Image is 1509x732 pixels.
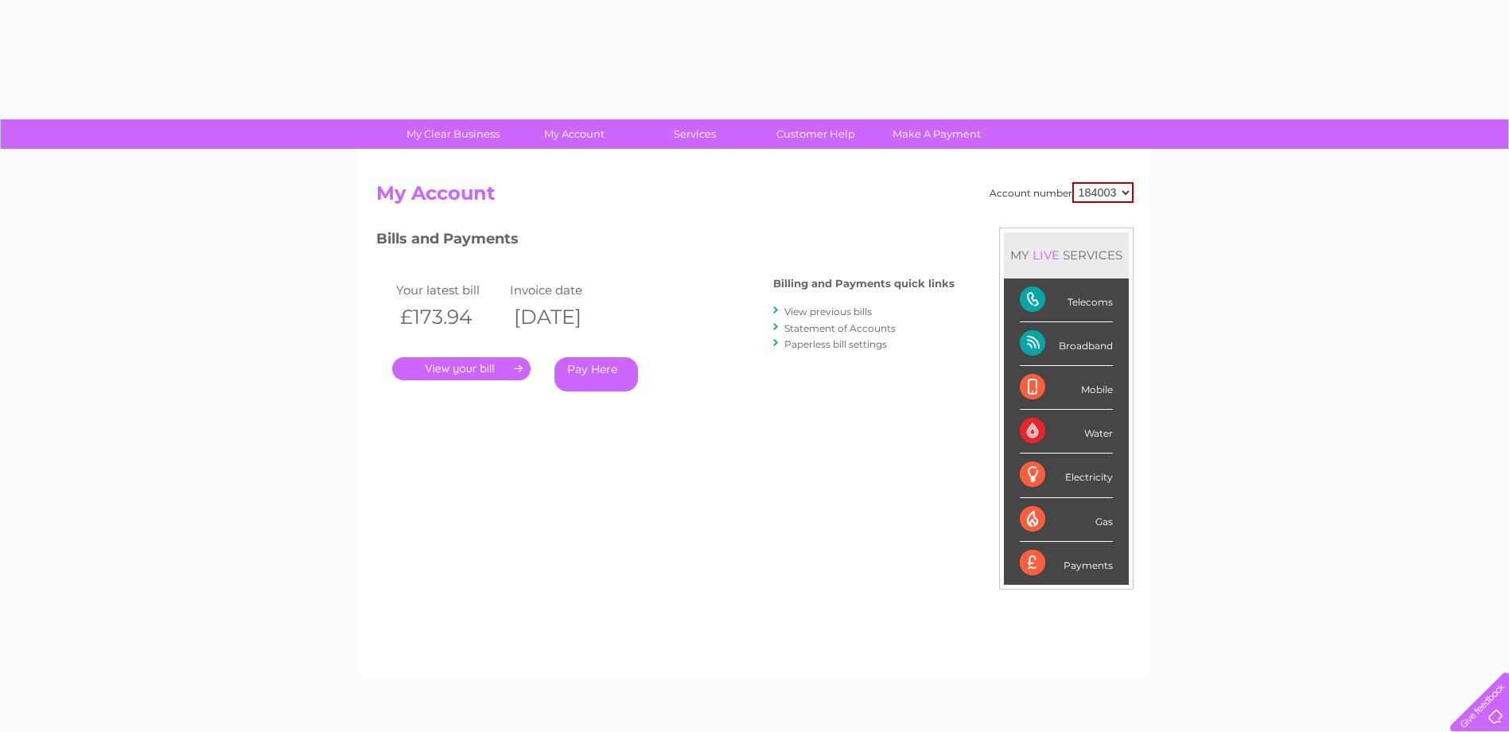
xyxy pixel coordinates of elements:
div: Broadband [1020,322,1113,366]
div: MY SERVICES [1004,232,1129,278]
a: My Clear Business [387,119,519,149]
h4: Billing and Payments quick links [773,278,955,290]
th: [DATE] [506,301,620,333]
div: Payments [1020,542,1113,585]
a: Services [629,119,760,149]
a: My Account [508,119,640,149]
div: LIVE [1029,247,1063,263]
a: Pay Here [554,357,638,391]
a: Customer Help [750,119,881,149]
div: Telecoms [1020,278,1113,322]
div: Electricity [1020,454,1113,497]
th: £173.94 [392,301,507,333]
a: Make A Payment [871,119,1002,149]
h3: Bills and Payments [376,228,955,255]
a: Paperless bill settings [784,338,887,350]
a: Statement of Accounts [784,322,896,334]
div: Account number [990,182,1134,203]
a: . [392,357,531,380]
div: Gas [1020,498,1113,542]
td: Invoice date [506,279,620,301]
div: Water [1020,410,1113,454]
div: Mobile [1020,366,1113,410]
a: View previous bills [784,306,872,317]
td: Your latest bill [392,279,507,301]
h2: My Account [376,182,1134,212]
